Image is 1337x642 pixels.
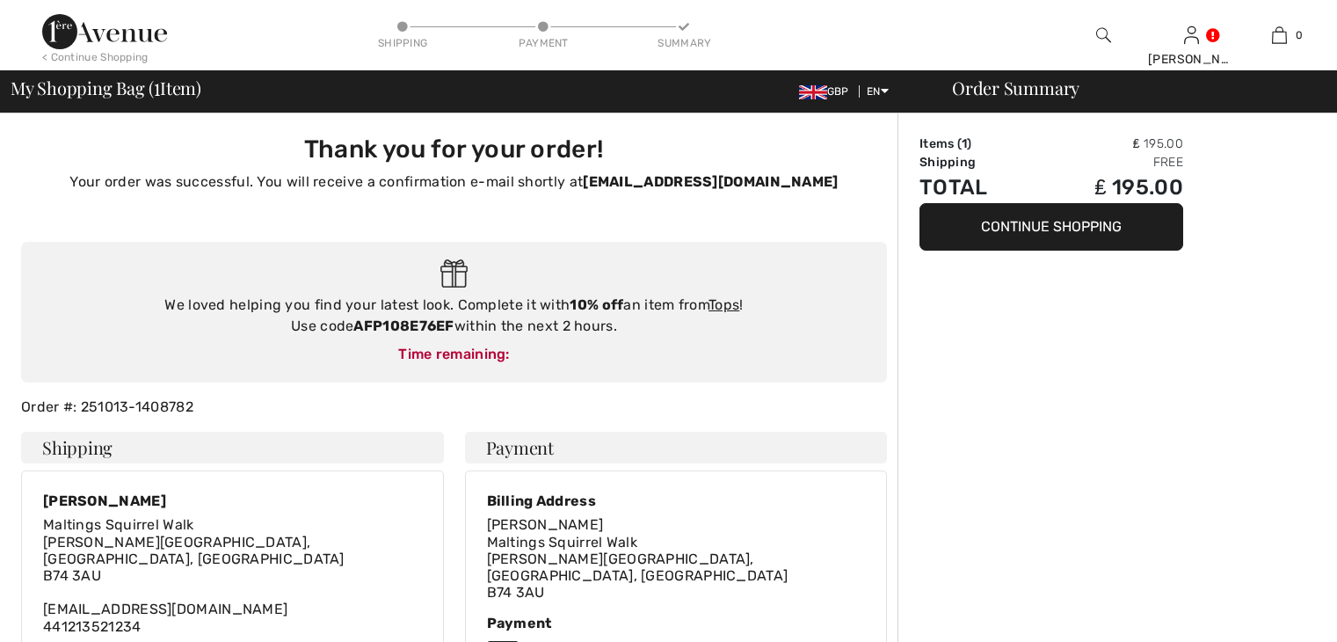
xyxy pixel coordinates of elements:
td: ₤ 195.00 [1034,135,1183,153]
strong: AFP108E76EF [353,317,454,334]
a: Tops [708,296,739,313]
div: Payment [487,615,866,631]
div: Billing Address [487,492,866,509]
img: UK Pound [799,85,827,99]
span: 1 [962,136,967,151]
button: Continue Shopping [919,203,1183,251]
img: My Bag [1272,25,1287,46]
td: Items ( ) [919,135,1034,153]
strong: 10% off [570,296,623,313]
div: Summary [658,35,710,51]
img: 1ère Avenue [42,14,167,49]
a: Sign In [1184,26,1199,43]
h4: Payment [465,432,888,463]
img: search the website [1096,25,1111,46]
td: Shipping [919,153,1034,171]
div: < Continue Shopping [42,49,149,65]
p: Your order was successful. You will receive a confirmation e-mail shortly at [32,171,876,193]
div: [PERSON_NAME] [1148,50,1234,69]
span: Maltings Squirrel Walk [PERSON_NAME][GEOGRAPHIC_DATA], [GEOGRAPHIC_DATA], [GEOGRAPHIC_DATA] B74 3AU [487,534,788,602]
div: Order Summary [931,79,1326,97]
div: [PERSON_NAME] [43,492,422,509]
img: Gift.svg [440,259,468,288]
strong: [EMAIL_ADDRESS][DOMAIN_NAME] [583,173,838,190]
div: Order #: 251013-1408782 [11,397,897,418]
td: Total [919,171,1034,203]
span: 0 [1296,27,1303,43]
span: GBP [799,85,856,98]
div: We loved helping you find your latest look. Complete it with an item from ! Use code within the n... [39,295,869,337]
h4: Shipping [21,432,444,463]
span: [PERSON_NAME] [487,516,604,533]
td: Free [1034,153,1183,171]
span: 1 [154,75,160,98]
span: EN [867,85,889,98]
a: 0 [1236,25,1322,46]
div: Time remaining: [39,344,869,365]
span: My Shopping Bag ( Item) [11,79,201,97]
div: Payment [517,35,570,51]
span: Maltings Squirrel Walk [PERSON_NAME][GEOGRAPHIC_DATA], [GEOGRAPHIC_DATA], [GEOGRAPHIC_DATA] B74 3AU [43,516,345,584]
div: [EMAIL_ADDRESS][DOMAIN_NAME] 441213521234 [43,516,422,634]
img: My Info [1184,25,1199,46]
h3: Thank you for your order! [32,135,876,164]
div: Shipping [376,35,429,51]
td: ₤ 195.00 [1034,171,1183,203]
